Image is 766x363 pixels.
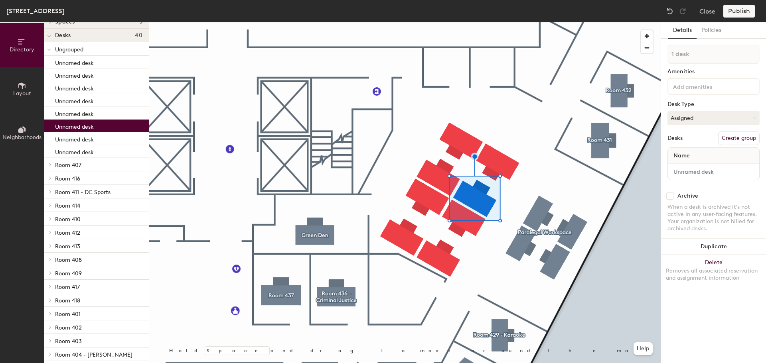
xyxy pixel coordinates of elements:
button: DeleteRemoves all associated reservation and assignment information [661,255,766,290]
span: Ungrouped [55,46,83,53]
button: Help [634,342,653,355]
div: Removes all associated reservation and assignment information [666,267,761,282]
span: Room 418 [55,297,80,304]
span: 40 [135,32,142,39]
span: Name [669,149,694,163]
span: Desks [55,32,71,39]
button: Close [699,5,715,18]
img: Redo [679,7,687,15]
button: Create group [718,131,760,145]
div: Amenities [667,69,760,75]
input: Add amenities [671,81,743,91]
p: Unnamed desk [55,108,94,118]
span: Room 414 [55,202,80,209]
span: Room 412 [55,230,80,236]
div: Desks [667,135,683,141]
p: Unnamed desk [55,121,94,130]
span: Room 401 [55,311,81,318]
span: Room 409 [55,270,82,277]
span: Layout [13,90,31,97]
span: Room 404 - [PERSON_NAME] [55,351,132,358]
span: Room 417 [55,284,80,290]
input: Unnamed desk [669,166,758,177]
button: Policies [697,22,726,39]
button: Details [668,22,697,39]
span: Room 410 [55,216,81,223]
span: Room 413 [55,243,80,250]
span: Room 407 [55,162,81,169]
span: Room 408 [55,257,82,263]
p: Unnamed desk [55,83,94,92]
button: Assigned [667,111,760,125]
div: [STREET_ADDRESS] [6,6,65,16]
span: Room 403 [55,338,82,345]
p: Unnamed desk [55,70,94,79]
p: Unnamed desk [55,57,94,67]
div: When a desk is archived it's not active in any user-facing features. Your organization is not bil... [667,204,760,232]
span: Room 416 [55,175,80,182]
div: Archive [677,193,698,199]
button: Duplicate [661,239,766,255]
div: Desk Type [667,101,760,108]
span: Neighborhoods [2,134,41,141]
img: Undo [666,7,674,15]
p: Unnamed desk [55,96,94,105]
span: Directory [10,46,34,53]
p: Unnamed desk [55,147,94,156]
span: Room 411 - DC Sports [55,189,111,196]
span: Room 402 [55,324,82,331]
p: Unnamed desk [55,134,94,143]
